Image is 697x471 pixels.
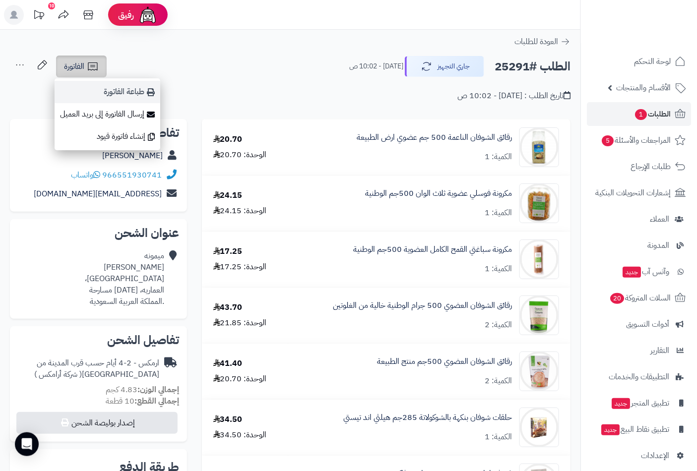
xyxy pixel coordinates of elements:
span: الطلبات [634,107,671,121]
a: المراجعات والأسئلة5 [587,128,691,152]
a: تطبيق المتجرجديد [587,391,691,415]
span: جديد [601,424,620,435]
a: وآتس آبجديد [587,260,691,284]
span: جديد [612,398,630,409]
div: الوحدة: 24.15 [213,205,267,217]
span: التطبيقات والخدمات [609,370,669,384]
a: التطبيقات والخدمات [587,365,691,389]
div: 34.50 [213,414,243,425]
h2: تفاصيل الشحن [18,334,179,346]
small: [DATE] - 10:02 ص [349,61,403,71]
a: لوحة التحكم [587,50,691,73]
span: إشعارات التحويلات البنكية [595,186,671,200]
div: ميمونه [PERSON_NAME] [GEOGRAPHIC_DATA]، العماريه، [DATE] مسارحة .المملكة العربية السعودية [85,250,164,307]
span: السلات المتروكة [609,291,671,305]
img: 1713045027-Products_9089_1711844466-90x90.png [520,408,559,447]
div: 41.40 [213,358,243,369]
a: مكرونة فوسلي عضوية ثلاث الوان 500جم الوطنية [365,188,512,199]
a: الفاتورة [56,56,107,77]
img: 1690690348-5285000203575-90x90.jpg [520,183,559,223]
span: طلبات الإرجاع [631,160,671,174]
div: ارمكس - 2-4 أيام حسب قرب المدينة من [GEOGRAPHIC_DATA] [18,357,159,380]
a: طباعة الفاتورة [55,81,160,103]
span: الإعدادات [641,449,669,463]
a: التقارير [587,339,691,362]
a: واتساب [71,169,100,181]
a: طلبات الإرجاع [587,155,691,178]
h2: الطلب #25291 [495,57,570,77]
span: لوحة التحكم [634,55,671,68]
a: 966551930741 [102,169,162,181]
a: رقائق الشوفان العضوي 500جم منتج الطبيعة [377,356,512,367]
a: أدوات التسويق [587,312,691,336]
img: 1714213742-6281062552995-90x90.jpg [520,295,559,335]
a: [PERSON_NAME] [102,150,163,162]
a: المدونة [587,234,691,257]
strong: إجمالي القطع: [134,395,179,407]
div: 24.15 [213,190,243,201]
a: الطلبات1 [587,102,691,126]
div: 20.70 [213,134,243,145]
h2: عنوان الشحن [18,227,179,239]
span: تطبيق المتجر [611,396,669,410]
span: وآتس آب [622,265,669,279]
span: المراجعات والأسئلة [601,133,671,147]
img: ai-face.png [138,5,158,25]
a: العودة للطلبات [514,36,570,48]
span: رفيق [118,9,134,21]
span: 20 [610,293,624,304]
span: 5 [602,135,614,146]
h2: تفاصيل العميل [18,127,179,139]
span: المدونة [647,238,669,252]
div: Open Intercom Messenger [15,432,39,456]
div: الوحدة: 17.25 [213,261,267,273]
div: 17.25 [213,246,243,257]
div: تاريخ الطلب : [DATE] - 10:02 ص [457,90,570,102]
div: الوحدة: 21.85 [213,317,267,329]
button: جاري التجهيز [405,56,484,77]
a: السلات المتروكة20 [587,286,691,310]
span: العملاء [650,212,669,226]
div: الوحدة: 20.70 [213,149,267,161]
div: الوحدة: 34.50 [213,429,267,441]
a: العملاء [587,207,691,231]
div: 43.70 [213,302,243,313]
span: الأقسام والمنتجات [616,81,671,95]
span: 1 [635,109,647,120]
a: تطبيق نقاط البيعجديد [587,417,691,441]
a: مكرونة سباغتي القمح الكامل العضوية 500جم الوطنية [353,244,512,255]
div: الكمية: 2 [485,319,512,331]
a: رقائق الشوفان العضوي 500 جرام الوطنية خالية من الغلوتين [333,300,512,311]
span: ( شركة أرامكس ) [34,368,82,380]
span: جديد [623,267,641,278]
span: أدوات التسويق [626,317,669,331]
a: تحديثات المنصة [26,5,51,27]
strong: إجمالي الوزن: [137,384,179,396]
img: 1632076272-fine-rolled-oats-1_9-90x90.jpg [520,127,559,167]
span: التقارير [650,344,669,357]
a: [EMAIL_ADDRESS][DOMAIN_NAME] [34,188,162,200]
a: إنشاء فاتورة قيود [55,125,160,148]
button: إصدار بوليصة الشحن [16,412,178,434]
small: 4.83 كجم [106,384,179,396]
small: 10 قطعة [106,395,179,407]
img: 1694480345-8436592890637-90x90.jpg [520,352,559,391]
img: logo-2.png [630,26,688,47]
span: العودة للطلبات [514,36,558,48]
a: الإعدادات [587,444,691,468]
div: الوحدة: 20.70 [213,373,267,385]
div: 10 [48,2,55,9]
span: الفاتورة [64,60,84,72]
div: الكمية: 1 [485,263,512,275]
div: الكمية: 1 [485,207,512,219]
div: الكمية: 1 [485,151,512,163]
div: الكمية: 2 [485,375,512,387]
a: إرسال الفاتورة إلى بريد العميل [55,103,160,125]
a: حلقات شوفان بنكهة بالشوكولاتة 285جم هيلثي اند تيستي [343,412,512,423]
span: تطبيق نقاط البيع [600,422,669,436]
div: الكمية: 1 [485,431,512,443]
img: 1714484321-5285000203568-90x90.jpg [520,239,559,279]
a: إشعارات التحويلات البنكية [587,181,691,205]
a: رقائق الشوفان الناعمة 500 جم عضوي ارض الطبيعة [357,132,512,143]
